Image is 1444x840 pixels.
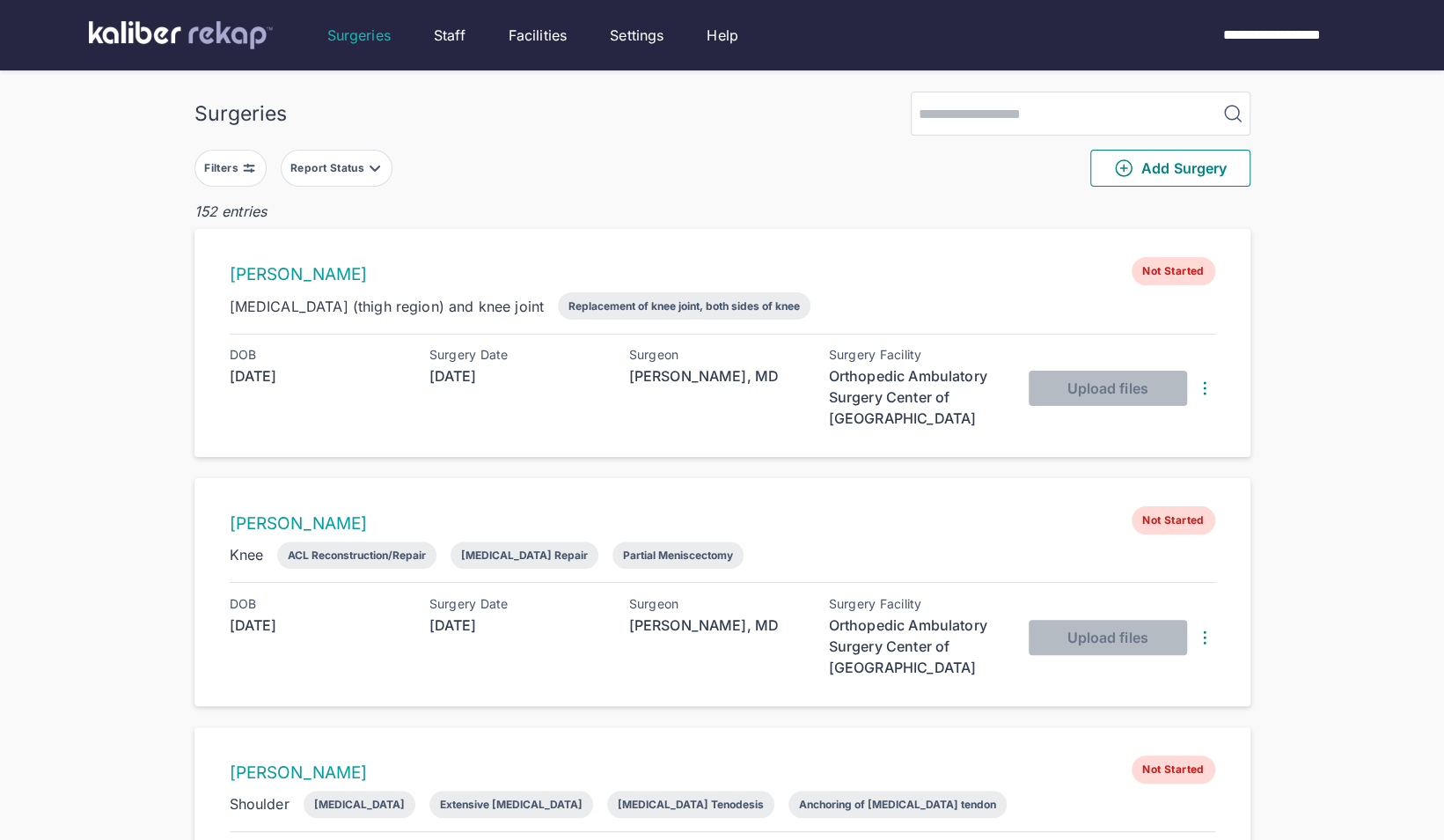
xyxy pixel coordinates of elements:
div: Anchoring of [MEDICAL_DATA] tendon [799,798,996,811]
div: Filters [204,161,242,175]
div: ACL Reconstruction/Repair [288,549,426,562]
button: Report Status [281,150,392,187]
div: Shoulder [230,793,290,814]
a: [PERSON_NAME] [230,264,368,284]
div: Surgery Facility [829,597,1005,611]
div: Partial Meniscectomy [623,549,733,562]
div: DOB [230,348,406,362]
div: Extensive [MEDICAL_DATA] [440,798,583,811]
div: DOB [230,597,406,611]
div: Surgeon [629,348,805,362]
span: Not Started [1132,755,1214,784]
div: [DATE] [230,615,406,636]
a: Staff [434,25,465,46]
a: Settings [610,25,663,46]
button: Filters [194,150,267,187]
div: Report Status [290,161,368,175]
div: 152 entries [194,201,1250,222]
span: Not Started [1132,257,1214,285]
div: [MEDICAL_DATA] [314,798,405,811]
div: [DATE] [429,615,605,636]
a: [PERSON_NAME] [230,513,368,534]
span: Not Started [1132,506,1214,534]
img: PlusCircleGreen.5fd88d77.svg [1113,158,1134,179]
img: kaliber labs logo [89,21,273,49]
button: Upload files [1029,371,1187,406]
div: [DATE] [429,365,605,387]
span: Add Surgery [1113,158,1227,179]
img: DotsThreeVertical.31cb0eda.svg [1194,627,1215,648]
a: [PERSON_NAME] [230,763,368,783]
div: Surgery Date [429,597,605,611]
div: [DATE] [230,365,406,387]
span: Upload files [1067,629,1147,646]
div: Replacement of knee joint, both sides of knee [568,299,800,313]
div: [MEDICAL_DATA] (thigh region) and knee joint [230,296,545,317]
a: Facilities [509,25,568,46]
img: filter-caret-down-grey.b3560631.svg [368,161,382,175]
div: Orthopedic Ambulatory Surgery Center of [GEOGRAPHIC_DATA] [829,365,1005,429]
div: [MEDICAL_DATA] Tenodesis [618,798,764,811]
button: Add Surgery [1090,150,1250,187]
img: MagnifyingGlass.1dc66aab.svg [1222,103,1243,124]
a: Help [707,25,738,46]
img: DotsThreeVertical.31cb0eda.svg [1194,378,1215,399]
div: Surgery Date [429,348,605,362]
span: Upload files [1067,379,1147,397]
div: Orthopedic Ambulatory Surgery Center of [GEOGRAPHIC_DATA] [829,615,1005,678]
div: Surgeries [194,101,287,126]
a: Surgeries [327,25,391,46]
div: Surgeon [629,597,805,611]
div: [MEDICAL_DATA] Repair [461,549,588,562]
div: Surgery Facility [829,348,1005,362]
div: Knee [230,544,264,565]
div: [PERSON_NAME], MD [629,615,805,636]
button: Upload files [1029,620,1187,655]
div: [PERSON_NAME], MD [629,365,805,387]
img: faders-horizontal-grey.d550dbda.svg [242,161,256,175]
